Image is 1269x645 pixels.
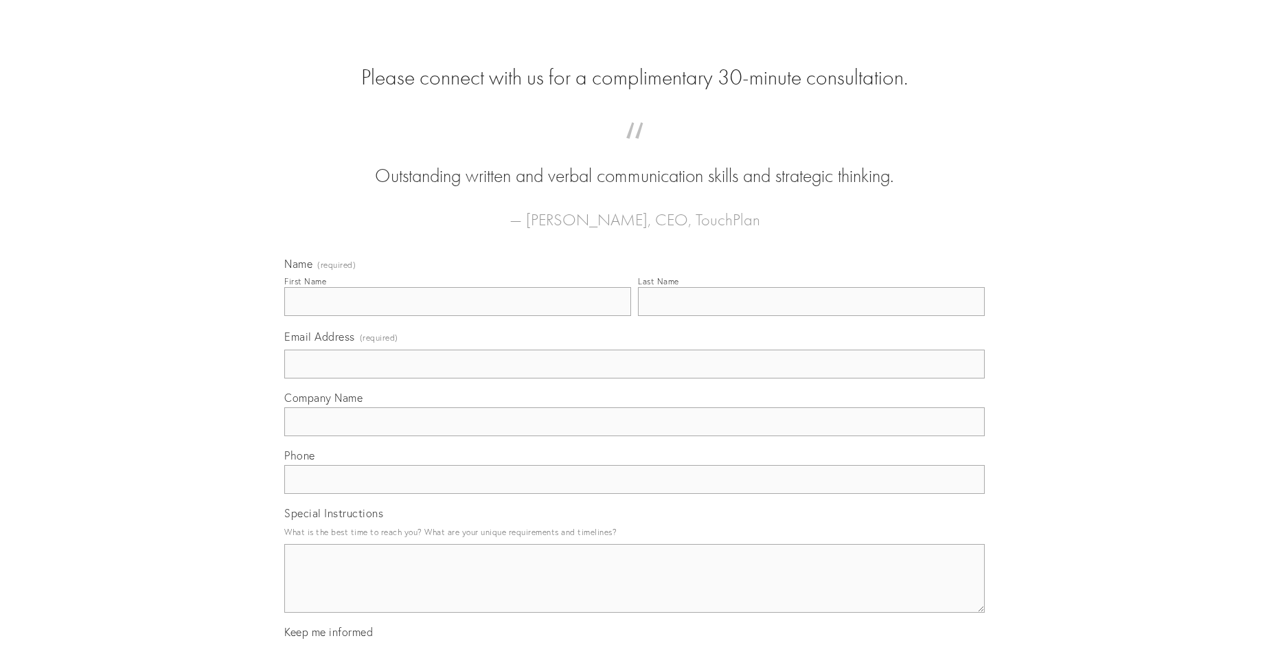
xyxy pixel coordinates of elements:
span: (required) [317,261,356,269]
span: Special Instructions [284,506,383,520]
blockquote: Outstanding written and verbal communication skills and strategic thinking. [306,136,963,190]
span: Phone [284,449,315,462]
div: First Name [284,276,326,286]
span: Email Address [284,330,355,343]
figcaption: — [PERSON_NAME], CEO, TouchPlan [306,190,963,234]
span: (required) [360,328,398,347]
div: Last Name [638,276,679,286]
span: Company Name [284,391,363,405]
span: “ [306,136,963,163]
h2: Please connect with us for a complimentary 30-minute consultation. [284,65,985,91]
span: Name [284,257,312,271]
span: Keep me informed [284,625,373,639]
p: What is the best time to reach you? What are your unique requirements and timelines? [284,523,985,541]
